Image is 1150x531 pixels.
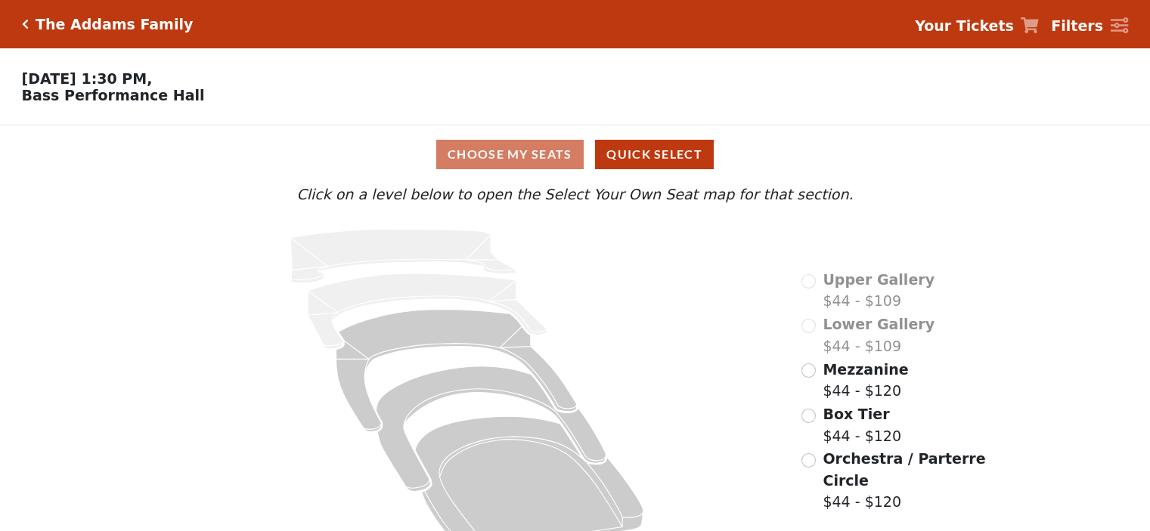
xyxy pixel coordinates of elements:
[823,313,935,357] label: $44 - $109
[823,448,987,513] label: $44 - $120
[595,140,714,169] button: Quick Select
[823,361,908,378] span: Mezzanine
[823,359,908,402] label: $44 - $120
[36,16,193,33] h5: The Addams Family
[823,271,935,288] span: Upper Gallery
[915,15,1039,37] a: Your Tickets
[22,19,29,29] a: Click here to go back to filters
[823,316,935,332] span: Lower Gallery
[154,184,995,205] p: Click on a level below to open the Select Your Own Seat map for that section.
[823,403,901,446] label: $44 - $120
[1051,15,1128,37] a: Filters
[308,273,547,349] path: Lower Gallery - Seats Available: 0
[1051,17,1103,34] strong: Filters
[823,269,935,312] label: $44 - $109
[823,450,985,489] span: Orchestra / Parterre Circle
[290,229,516,283] path: Upper Gallery - Seats Available: 0
[823,406,889,422] span: Box Tier
[915,17,1014,34] strong: Your Tickets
